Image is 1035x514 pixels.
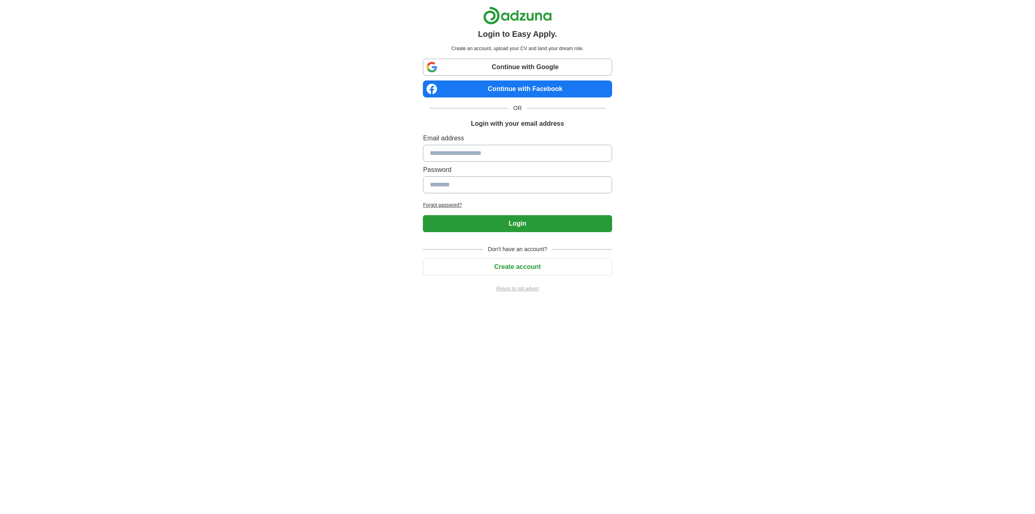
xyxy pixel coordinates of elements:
[423,133,612,143] label: Email address
[423,263,612,270] a: Create account
[423,165,612,175] label: Password
[423,285,612,292] a: Return to job advert
[423,59,612,76] a: Continue with Google
[471,119,564,129] h1: Login with your email address
[423,258,612,275] button: Create account
[423,80,612,97] a: Continue with Facebook
[509,104,527,112] span: OR
[478,28,557,40] h1: Login to Easy Apply.
[425,45,610,52] p: Create an account, upload your CV and land your dream role.
[423,201,612,209] a: Forgot password?
[483,245,552,254] span: Don't have an account?
[483,6,552,25] img: Adzuna logo
[423,215,612,232] button: Login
